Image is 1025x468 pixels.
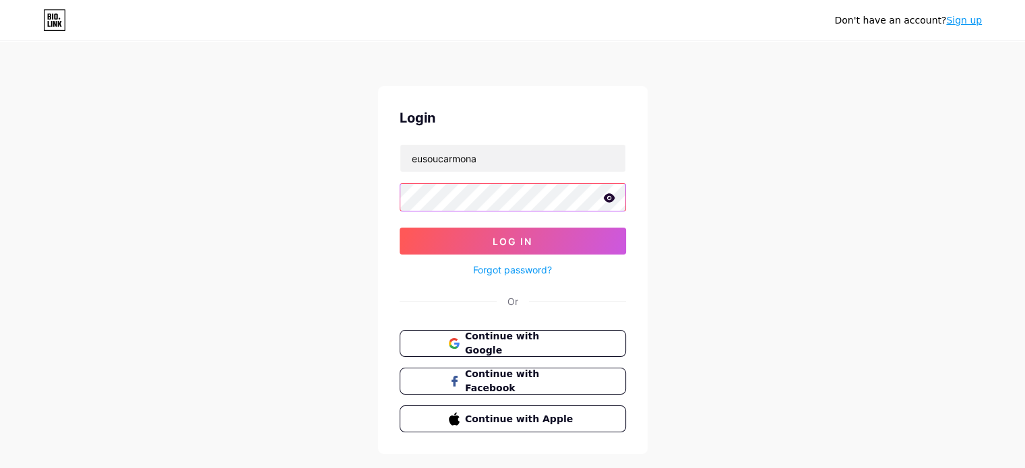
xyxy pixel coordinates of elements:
span: Log In [493,236,532,247]
button: Log In [400,228,626,255]
span: Continue with Facebook [465,367,576,395]
div: Don't have an account? [834,13,982,28]
a: Sign up [946,15,982,26]
a: Forgot password? [473,263,552,277]
div: Login [400,108,626,128]
span: Continue with Apple [465,412,576,426]
span: Continue with Google [465,329,576,358]
button: Continue with Google [400,330,626,357]
button: Continue with Apple [400,405,626,432]
button: Continue with Facebook [400,368,626,395]
input: Username [400,145,625,172]
div: Or [507,294,518,308]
